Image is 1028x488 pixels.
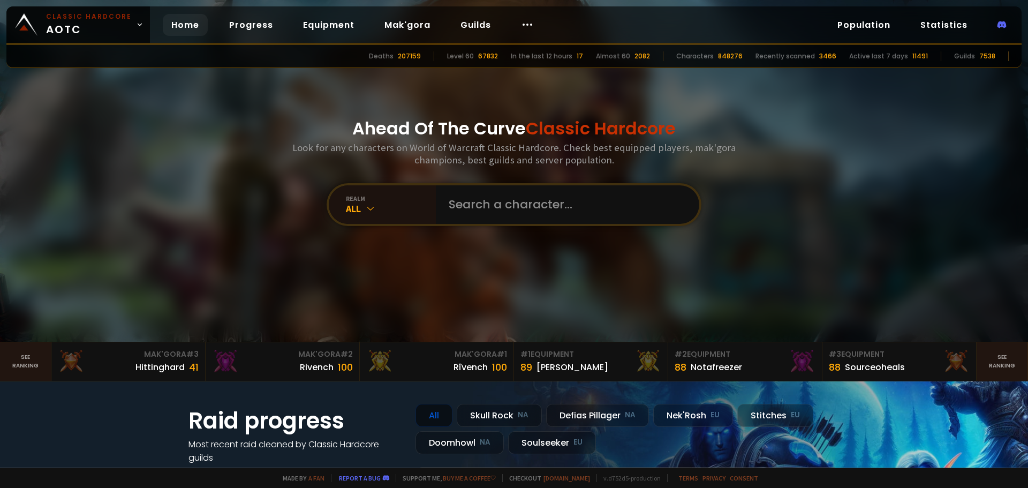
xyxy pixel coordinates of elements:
[442,185,686,224] input: Search a character...
[829,360,841,374] div: 88
[415,404,452,427] div: All
[849,51,908,61] div: Active last 7 days
[737,404,813,427] div: Stitches
[979,51,995,61] div: 7538
[339,474,381,482] a: Report a bug
[338,360,353,374] div: 100
[577,51,583,61] div: 17
[625,410,636,421] small: NA
[676,51,714,61] div: Characters
[189,360,199,374] div: 41
[294,14,363,36] a: Equipment
[369,51,394,61] div: Deaths
[502,474,590,482] span: Checkout
[376,14,439,36] a: Mak'gora
[702,474,725,482] a: Privacy
[546,404,649,427] div: Defias Pillager
[845,361,905,374] div: Sourceoheals
[596,51,630,61] div: Almost 60
[480,437,490,448] small: NA
[443,474,496,482] a: Buy me a coffee
[360,342,514,381] a: Mak'Gora#1Rîvench100
[346,194,436,202] div: realm
[653,404,733,427] div: Nek'Rosh
[452,14,500,36] a: Guilds
[163,14,208,36] a: Home
[508,431,596,454] div: Soulseeker
[212,349,353,360] div: Mak'Gora
[829,349,841,359] span: # 3
[188,404,403,438] h1: Raid progress
[514,342,668,381] a: #1Equipment89[PERSON_NAME]
[46,12,132,37] span: AOTC
[58,349,199,360] div: Mak'Gora
[675,349,815,360] div: Equipment
[186,349,199,359] span: # 3
[520,349,661,360] div: Equipment
[511,51,572,61] div: In the last 12 hours
[520,349,531,359] span: # 1
[447,51,474,61] div: Level 60
[300,361,334,374] div: Rivench
[457,404,542,427] div: Skull Rock
[791,410,800,421] small: EU
[675,349,687,359] span: # 2
[526,116,676,140] span: Classic Hardcore
[678,474,698,482] a: Terms
[188,438,403,464] h4: Most recent raid cleaned by Classic Hardcore guilds
[51,342,206,381] a: Mak'Gora#3Hittinghard41
[710,410,720,421] small: EU
[518,410,528,421] small: NA
[596,474,661,482] span: v. d752d5 - production
[398,51,421,61] div: 207159
[415,431,504,454] div: Doomhowl
[977,342,1028,381] a: Seeranking
[912,51,928,61] div: 11491
[822,342,977,381] a: #3Equipment88Sourceoheals
[352,116,676,141] h1: Ahead Of The Curve
[691,361,742,374] div: Notafreezer
[675,360,686,374] div: 88
[453,361,488,374] div: Rîvench
[221,14,282,36] a: Progress
[288,141,740,166] h3: Look for any characters on World of Warcraft Classic Hardcore. Check best equipped players, mak'g...
[819,51,836,61] div: 3466
[135,361,185,374] div: Hittinghard
[478,51,498,61] div: 67832
[718,51,743,61] div: 848276
[755,51,815,61] div: Recently scanned
[308,474,324,482] a: a fan
[520,360,532,374] div: 89
[634,51,650,61] div: 2082
[573,437,583,448] small: EU
[536,361,608,374] div: [PERSON_NAME]
[346,202,436,215] div: All
[730,474,758,482] a: Consent
[829,14,899,36] a: Population
[668,342,822,381] a: #2Equipment88Notafreezer
[492,360,507,374] div: 100
[46,12,132,21] small: Classic Hardcore
[341,349,353,359] span: # 2
[206,342,360,381] a: Mak'Gora#2Rivench100
[497,349,507,359] span: # 1
[912,14,976,36] a: Statistics
[276,474,324,482] span: Made by
[188,465,258,477] a: See all progress
[543,474,590,482] a: [DOMAIN_NAME]
[366,349,507,360] div: Mak'Gora
[6,6,150,43] a: Classic HardcoreAOTC
[829,349,970,360] div: Equipment
[954,51,975,61] div: Guilds
[396,474,496,482] span: Support me,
